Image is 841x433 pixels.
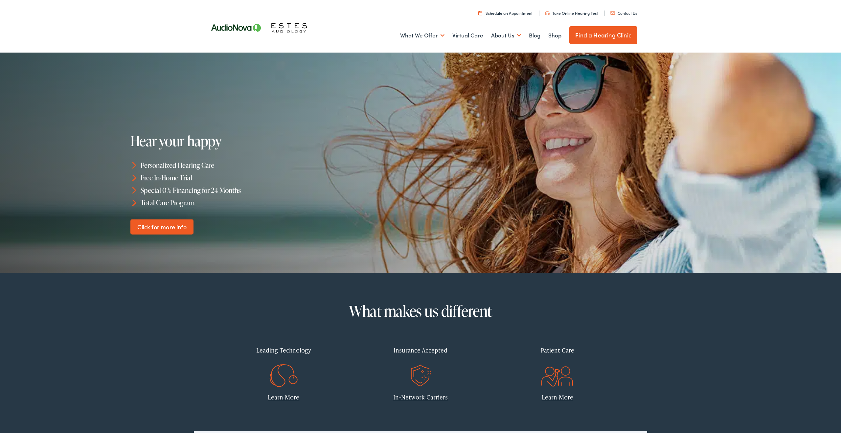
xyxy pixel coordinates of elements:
div: Leading Technology [220,340,347,360]
a: Patient Care [494,340,621,379]
div: Insurance Accepted [357,340,484,360]
img: utility icon [610,11,615,15]
img: utility icon [478,11,482,15]
a: Leading Technology [220,340,347,379]
a: Insurance Accepted [357,340,484,379]
a: What We Offer [400,23,444,48]
h1: Hear your happy [130,133,330,148]
li: Special 0% Financing for 24 Months [130,184,425,196]
a: Take Online Hearing Test [545,10,598,16]
li: Personalized Hearing Care [130,159,425,171]
li: Free In-Home Trial [130,171,425,184]
a: Find a Hearing Clinic [569,26,637,44]
div: Patient Care [494,340,621,360]
a: Blog [529,23,540,48]
a: Click for more info [130,219,194,235]
a: Contact Us [610,10,637,16]
h2: What makes us different [220,303,621,319]
a: About Us [491,23,521,48]
a: Schedule an Appointment [478,10,533,16]
a: Shop [548,23,561,48]
a: Virtual Care [452,23,483,48]
li: Total Care Program [130,196,425,209]
img: utility icon [545,11,550,15]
